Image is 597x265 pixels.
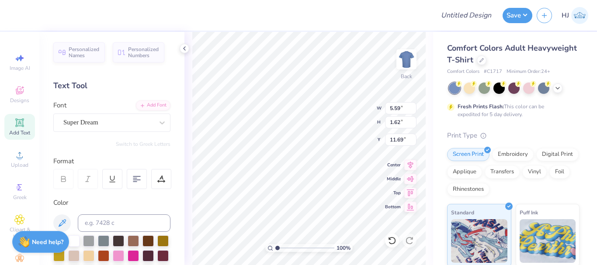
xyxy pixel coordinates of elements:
img: Hughe Josh Cabanete [571,7,588,24]
span: Standard [451,208,474,217]
span: Upload [11,162,28,169]
span: Puff Ink [520,208,538,217]
span: # C1717 [484,68,502,76]
span: Designs [10,97,29,104]
div: Screen Print [447,148,489,161]
span: Center [385,162,401,168]
span: Add Text [9,129,30,136]
div: Rhinestones [447,183,489,196]
span: Greek [13,194,27,201]
strong: Need help? [32,238,63,246]
div: Text Tool [53,80,170,92]
img: Puff Ink [520,219,576,263]
div: Format [53,156,171,166]
div: Vinyl [522,165,547,179]
div: Back [401,72,412,80]
input: e.g. 7428 c [78,214,170,232]
button: Switch to Greek Letters [116,141,170,148]
span: Clipart & logos [4,226,35,240]
strong: Fresh Prints Flash: [458,103,504,110]
div: Applique [447,165,482,179]
div: This color can be expedited for 5 day delivery. [458,103,565,118]
label: Font [53,100,66,110]
div: Embroidery [492,148,534,161]
span: Top [385,190,401,196]
img: Back [398,51,415,68]
div: Color [53,198,170,208]
span: 100 % [337,244,351,252]
span: Middle [385,176,401,182]
div: Print Type [447,131,580,141]
span: Comfort Colors Adult Heavyweight T-Shirt [447,43,577,65]
span: Personalized Numbers [128,46,159,59]
div: Foil [549,165,570,179]
span: Personalized Names [69,46,100,59]
div: Transfers [485,165,520,179]
button: Save [503,8,532,23]
div: Digital Print [536,148,579,161]
a: HJ [562,7,588,24]
div: Add Font [136,100,170,110]
span: HJ [562,10,569,21]
input: Untitled Design [434,7,498,24]
span: Minimum Order: 24 + [507,68,550,76]
img: Standard [451,219,507,263]
span: Bottom [385,204,401,210]
span: Comfort Colors [447,68,479,76]
span: Image AI [10,65,30,72]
